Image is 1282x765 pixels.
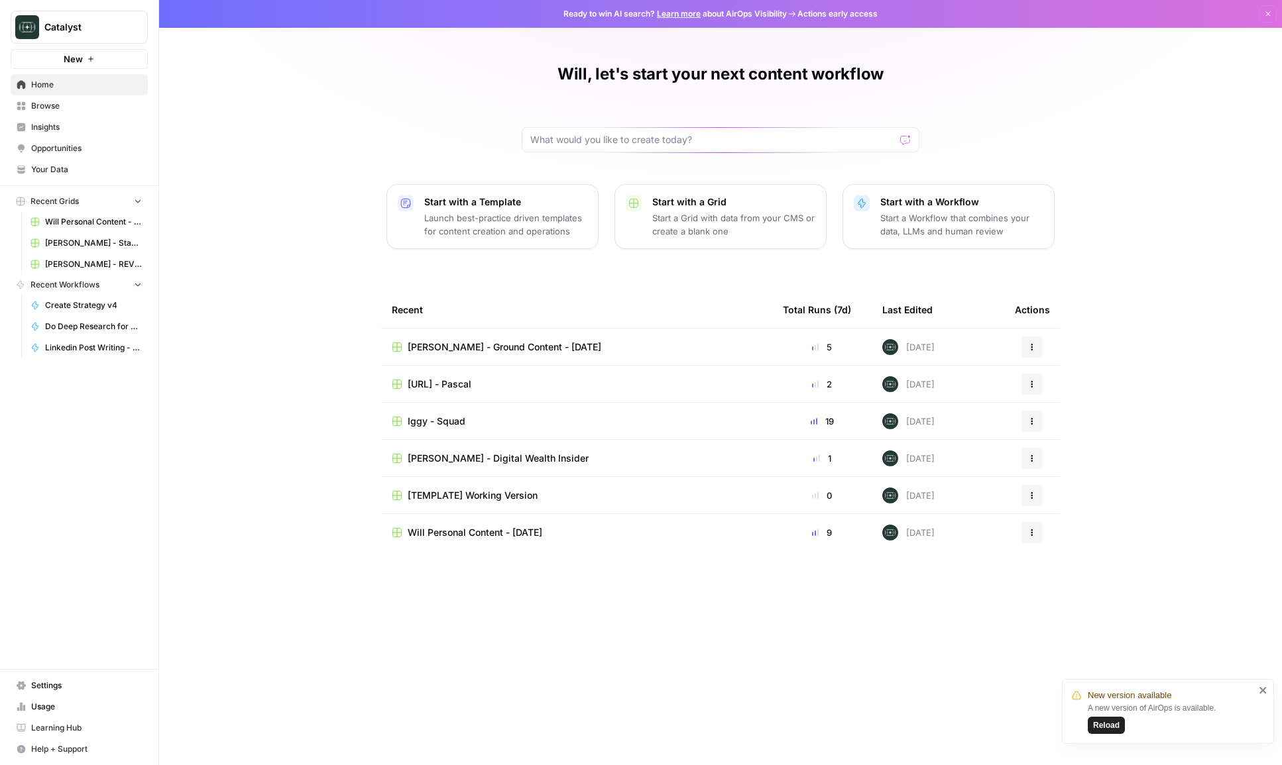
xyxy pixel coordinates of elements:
a: [PERSON_NAME] - REV Leasing [25,254,148,275]
span: Home [31,79,142,91]
button: New [11,49,148,69]
div: [DATE] [882,487,935,503]
div: [DATE] [882,450,935,466]
span: Opportunities [31,142,142,154]
span: Create Strategy v4 [45,299,142,311]
div: 1 [783,452,861,465]
a: Do Deep Research for Strategy [25,316,148,337]
a: Usage [11,696,148,717]
a: Will Personal Content - [DATE] [392,526,762,539]
span: [PERSON_NAME] - Digital Wealth Insider [408,452,589,465]
span: Recent Workflows [30,279,99,291]
button: Start with a WorkflowStart a Workflow that combines your data, LLMs and human review [843,184,1055,249]
span: [PERSON_NAME] - StableDash [45,237,142,249]
span: Linkedin Post Writing - [DATE] [45,342,142,354]
span: Insights [31,121,142,133]
button: Reload [1088,717,1125,734]
a: Iggy - Squad [392,415,762,428]
div: Recent [392,291,762,328]
a: [PERSON_NAME] - StableDash [25,232,148,254]
p: Start with a Grid [652,195,815,209]
img: lkqc6w5wqsmhugm7jkiokl0d6w4g [882,450,898,466]
h1: Will, let's start your next content workflow [557,64,884,85]
div: 5 [783,340,861,354]
p: Start with a Workflow [880,195,1043,209]
span: Browse [31,100,142,112]
p: Start a Workflow that combines your data, LLMs and human review [880,211,1043,238]
div: Total Runs (7d) [783,291,851,328]
span: [TEMPLATE] Working Version [408,489,538,502]
button: Workspace: Catalyst [11,11,148,44]
div: [DATE] [882,525,935,540]
span: [PERSON_NAME] - Ground Content - [DATE] [408,340,601,354]
span: [PERSON_NAME] - REV Leasing [45,258,142,270]
a: Learning Hub [11,717,148,739]
div: Actions [1015,291,1050,328]
div: [DATE] [882,376,935,392]
span: Help + Support [31,743,142,755]
span: Usage [31,701,142,713]
span: Catalyst [44,21,125,34]
button: Recent Workflows [11,275,148,295]
button: Start with a GridStart a Grid with data from your CMS or create a blank one [614,184,827,249]
a: Browse [11,95,148,117]
span: Do Deep Research for Strategy [45,321,142,332]
div: 0 [783,489,861,502]
span: Reload [1093,719,1120,731]
img: lkqc6w5wqsmhugm7jkiokl0d6w4g [882,413,898,429]
span: [URL] - Pascal [408,378,471,391]
a: [URL] - Pascal [392,378,762,391]
span: Recent Grids [30,195,79,207]
a: [PERSON_NAME] - Digital Wealth Insider [392,452,762,465]
div: [DATE] [882,413,935,429]
img: lkqc6w5wqsmhugm7jkiokl0d6w4g [882,525,898,540]
span: Your Data [31,164,142,176]
p: Start a Grid with data from your CMS or create a blank one [652,211,815,238]
div: Last Edited [882,291,933,328]
button: Start with a TemplateLaunch best-practice driven templates for content creation and operations [386,184,599,249]
span: Learning Hub [31,722,142,734]
a: Insights [11,117,148,138]
a: Create Strategy v4 [25,295,148,316]
div: 2 [783,378,861,391]
a: Home [11,74,148,95]
button: Recent Grids [11,191,148,211]
button: close [1259,685,1268,695]
img: lkqc6w5wqsmhugm7jkiokl0d6w4g [882,487,898,503]
span: Iggy - Squad [408,415,465,428]
div: [DATE] [882,339,935,355]
span: New [64,52,83,66]
span: Settings [31,680,142,691]
p: Start with a Template [424,195,587,209]
a: Linkedin Post Writing - [DATE] [25,337,148,358]
a: Opportunities [11,138,148,159]
div: 9 [783,526,861,539]
div: A new version of AirOps is available. [1088,702,1255,734]
input: What would you like to create today? [530,133,895,146]
div: 19 [783,415,861,428]
a: [TEMPLATE] Working Version [392,489,762,502]
button: Help + Support [11,739,148,760]
a: Settings [11,675,148,696]
img: Catalyst Logo [15,15,39,39]
img: lkqc6w5wqsmhugm7jkiokl0d6w4g [882,376,898,392]
span: Will Personal Content - [DATE] [45,216,142,228]
a: Learn more [657,9,701,19]
a: [PERSON_NAME] - Ground Content - [DATE] [392,340,762,354]
a: Your Data [11,159,148,180]
span: Actions early access [797,8,878,20]
span: Will Personal Content - [DATE] [408,526,542,539]
span: New version available [1088,689,1171,702]
img: lkqc6w5wqsmhugm7jkiokl0d6w4g [882,339,898,355]
span: Ready to win AI search? about AirOps Visibility [563,8,787,20]
p: Launch best-practice driven templates for content creation and operations [424,211,587,238]
a: Will Personal Content - [DATE] [25,211,148,232]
